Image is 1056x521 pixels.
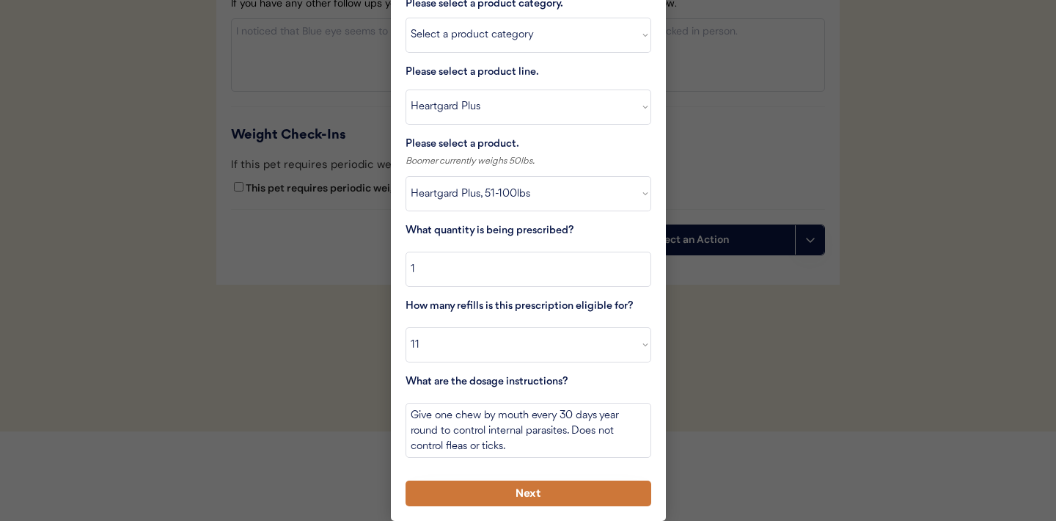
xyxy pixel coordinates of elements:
div: Boomer currently weighs 50lbs. [406,153,651,169]
div: Please select a product line. [406,64,552,82]
div: Please select a product. [406,136,651,154]
input: Enter a number [406,252,651,287]
div: What quantity is being prescribed? [406,222,651,241]
button: Next [406,481,651,506]
div: How many refills is this prescription eligible for? [406,298,651,316]
div: What are the dosage instructions? [406,374,651,392]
